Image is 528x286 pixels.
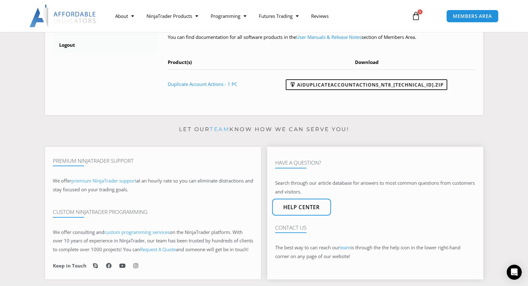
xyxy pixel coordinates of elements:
[446,10,499,23] a: MEMBERS AREA
[286,79,447,90] a: AIDuplicateAccountActions_NT8_[TECHNICAL_ID].zip
[53,263,86,269] h6: Keep in Touch
[275,160,475,166] h4: Have A Question?
[45,124,483,135] p: Let our know how we can serve you!
[168,59,192,65] span: Product(s)
[71,177,136,184] a: premium NinjaTrader support
[204,9,253,23] a: Programming
[253,9,305,23] a: Futures Trading
[53,37,159,53] a: Logout
[283,204,320,210] span: Help center
[296,34,361,40] a: User Manuals & Release Notes
[140,9,204,23] a: NinjaTrader Products
[140,246,176,252] a: Request A Quote
[453,14,492,19] span: MEMBERS AREA
[275,243,475,261] p: The best way to can reach our is through the the help icon in the lower right-hand corner on any ...
[402,7,430,25] a: 0
[355,59,379,65] span: Download
[305,9,335,23] a: Reviews
[29,5,97,27] img: LogoAI | Affordable Indicators – NinjaTrader
[109,9,404,23] nav: Menu
[340,244,351,251] a: team
[53,177,253,193] span: at an hourly rate so you can eliminate distractions and stay focused on your trading goals.
[53,209,253,215] h4: Custom NinjaTrader Programming
[275,179,475,196] p: Search through our article database for answers to most common questions from customers and visit...
[272,199,331,215] a: Help center
[210,126,229,132] a: team
[168,33,475,42] p: You can find documentation for all software products in the section of Members Area.
[507,265,522,280] div: Open Intercom Messenger
[104,229,170,235] a: custom programming services
[418,9,423,14] span: 0
[168,81,237,87] a: Duplicate Account Actions - 1 PC
[109,9,140,23] a: About
[53,158,253,164] h4: Premium NinjaTrader Support
[53,229,253,253] span: on the NinjaTrader platform. With over 10 years of experience in NinjaTrader, our team has been t...
[275,225,475,231] h4: Contact Us
[53,229,170,235] span: We offer consulting and
[53,177,71,184] span: We offer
